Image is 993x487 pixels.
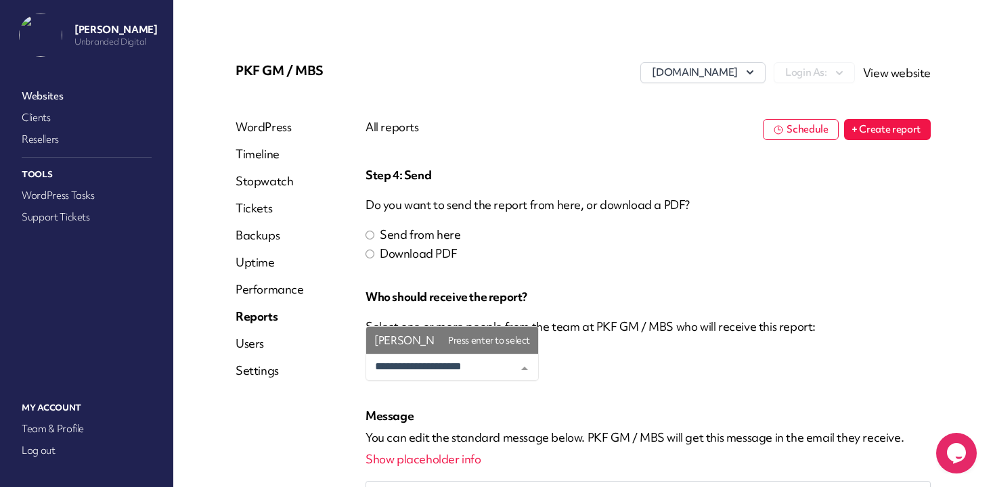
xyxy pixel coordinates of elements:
[366,197,931,213] p: Do you want to send the report from here, or download a PDF?
[763,119,839,140] button: Schedule
[236,308,304,325] a: Reports
[844,119,931,140] button: + Create report
[19,87,154,106] a: Websites
[19,108,154,127] a: Clients
[19,186,154,205] a: WordPress Tasks
[19,208,154,227] a: Support Tickets
[374,333,462,348] span: [PERSON_NAME]
[236,119,304,135] a: WordPress
[236,363,304,379] a: Settings
[19,399,154,417] p: My Account
[366,167,931,183] p: Step 4: Send
[366,289,931,305] p: Who should receive the report?
[236,227,304,243] a: Backups
[19,419,154,438] a: Team & Profile
[366,451,931,467] p: Show placeholder info
[19,130,154,149] a: Resellers
[236,62,467,78] p: PKF GM / MBS
[366,119,419,135] button: All reports
[74,37,157,47] p: Unbranded Digital
[366,430,931,446] p: You can edit the standard message below. PKF GM / MBS will get this message in the email they rec...
[236,146,304,162] a: Timeline
[236,335,304,352] a: Users
[19,441,154,460] a: Log out
[236,254,304,271] a: Uptime
[380,227,460,243] p: Send from here
[236,200,304,216] a: Tickets
[863,65,931,80] a: View website
[19,166,154,183] p: Tools
[236,173,304,189] a: Stopwatch
[366,408,931,424] p: Message
[366,319,931,335] p: Select one or more people from the team at PKF GM / MBS who will receive this report:
[774,62,855,83] button: Login As:
[74,23,157,37] p: [PERSON_NAME]
[936,433,979,473] iframe: chat widget
[236,281,304,298] a: Performance
[640,62,765,83] button: [DOMAIN_NAME]
[380,246,457,262] p: Download PDF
